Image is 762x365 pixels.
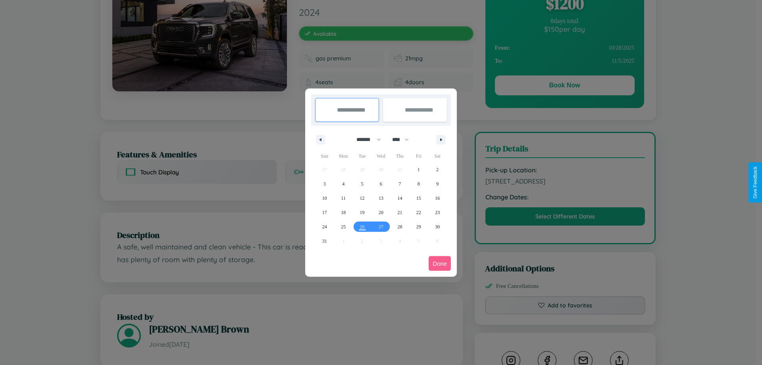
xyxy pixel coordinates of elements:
[353,205,371,220] button: 19
[371,220,390,234] button: 27
[315,150,334,162] span: Sun
[334,150,352,162] span: Mon
[315,205,334,220] button: 17
[361,177,364,191] span: 5
[334,220,352,234] button: 25
[380,177,382,191] span: 6
[371,191,390,205] button: 13
[322,234,327,248] span: 31
[409,191,428,205] button: 15
[322,205,327,220] span: 17
[409,162,428,177] button: 1
[371,205,390,220] button: 20
[315,177,334,191] button: 3
[379,191,383,205] span: 13
[353,150,371,162] span: Tue
[353,177,371,191] button: 5
[391,220,409,234] button: 28
[315,191,334,205] button: 10
[435,220,440,234] span: 30
[409,177,428,191] button: 8
[322,191,327,205] span: 10
[360,220,365,234] span: 26
[416,205,421,220] span: 22
[397,191,402,205] span: 14
[391,150,409,162] span: Thu
[379,205,383,220] span: 20
[353,220,371,234] button: 26
[436,177,439,191] span: 9
[353,191,371,205] button: 12
[371,150,390,162] span: Wed
[334,191,352,205] button: 11
[360,191,365,205] span: 12
[398,177,401,191] span: 7
[315,234,334,248] button: 31
[409,205,428,220] button: 22
[409,220,428,234] button: 29
[409,150,428,162] span: Fri
[428,220,447,234] button: 30
[428,205,447,220] button: 23
[334,205,352,220] button: 18
[323,177,326,191] span: 3
[418,162,420,177] span: 1
[360,205,365,220] span: 19
[334,177,352,191] button: 4
[391,177,409,191] button: 7
[752,166,758,199] div: Give Feedback
[428,191,447,205] button: 16
[397,205,402,220] span: 21
[429,256,451,271] button: Done
[435,191,440,205] span: 16
[428,150,447,162] span: Sat
[436,162,439,177] span: 2
[322,220,327,234] span: 24
[342,177,344,191] span: 4
[416,220,421,234] span: 29
[371,177,390,191] button: 6
[428,162,447,177] button: 2
[428,177,447,191] button: 9
[341,191,346,205] span: 11
[397,220,402,234] span: 28
[418,177,420,191] span: 8
[391,205,409,220] button: 21
[416,191,421,205] span: 15
[315,220,334,234] button: 24
[341,220,346,234] span: 25
[435,205,440,220] span: 23
[379,220,383,234] span: 27
[391,191,409,205] button: 14
[341,205,346,220] span: 18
